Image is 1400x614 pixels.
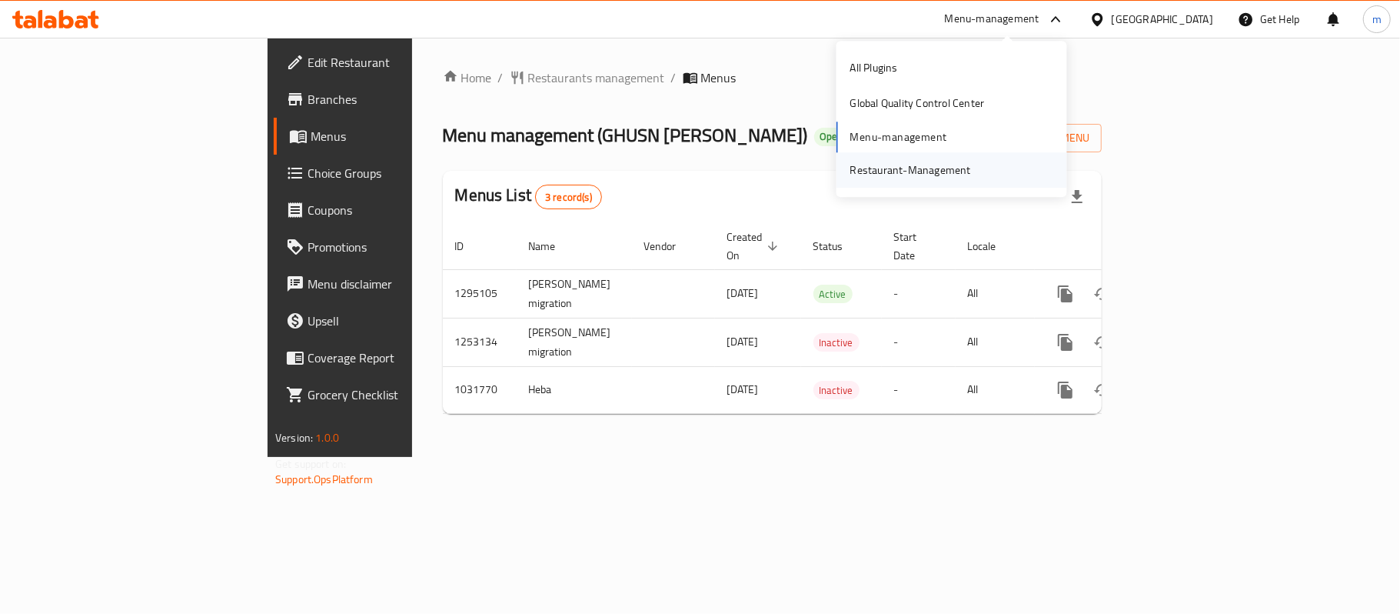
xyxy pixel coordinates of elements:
nav: breadcrumb [443,68,1102,87]
a: Edit Restaurant [274,44,501,81]
span: Open [814,130,850,143]
div: Menu-management [945,10,1039,28]
div: Inactive [813,333,860,352]
span: Menu disclaimer [308,275,489,293]
a: Support.OpsPlatform [275,469,373,489]
div: Export file [1059,179,1096,215]
button: Change Status [1084,372,1121,409]
td: All [956,318,1035,366]
div: Restaurant-Management [850,162,971,179]
span: Locale [968,237,1016,255]
span: Menus [311,127,489,145]
span: Get support on: [275,454,346,474]
span: Vendor [644,237,697,255]
a: Restaurants management [510,68,665,87]
a: Grocery Checklist [274,376,501,413]
span: Inactive [813,382,860,399]
a: Choice Groups [274,155,501,192]
span: Promotions [308,238,489,256]
span: Edit Restaurant [308,53,489,72]
div: Open [814,128,850,146]
span: Coupons [308,201,489,219]
span: Status [813,237,863,255]
table: enhanced table [443,223,1207,414]
span: Branches [308,90,489,108]
span: Name [529,237,576,255]
span: [DATE] [727,379,759,399]
span: Start Date [894,228,937,265]
button: Change Status [1084,275,1121,312]
a: Upsell [274,302,501,339]
a: Promotions [274,229,501,265]
button: Change Status [1084,324,1121,361]
span: Grocery Checklist [308,385,489,404]
span: ID [455,237,484,255]
a: Menu disclaimer [274,265,501,302]
span: [DATE] [727,283,759,303]
a: Coupons [274,192,501,229]
button: more [1047,372,1084,409]
td: Heba [517,366,632,413]
div: All Plugins [850,59,898,76]
button: more [1047,275,1084,312]
span: Created On [727,228,783,265]
span: Upsell [308,312,489,330]
div: Global Quality Control Center [850,95,985,112]
span: Version: [275,428,313,448]
td: - [882,269,956,318]
span: 1.0.0 [315,428,339,448]
div: [GEOGRAPHIC_DATA] [1112,11,1213,28]
td: [PERSON_NAME] migration [517,269,632,318]
span: 3 record(s) [536,190,601,205]
span: Restaurants management [528,68,665,87]
a: Coverage Report [274,339,501,376]
span: Menu management ( GHUSN [PERSON_NAME] ) [443,118,808,152]
td: All [956,269,1035,318]
span: m [1372,11,1382,28]
span: Inactive [813,334,860,352]
h2: Menus List [455,184,602,209]
span: Choice Groups [308,164,489,182]
a: Menus [274,118,501,155]
div: Active [813,285,853,303]
a: Branches [274,81,501,118]
li: / [671,68,677,87]
span: [DATE] [727,332,759,352]
td: - [882,318,956,366]
th: Actions [1035,223,1207,270]
span: Coverage Report [308,349,489,367]
td: All [956,366,1035,413]
td: [PERSON_NAME] migration [517,318,632,366]
span: Menus [701,68,737,87]
div: Total records count [535,185,602,209]
span: Active [813,285,853,303]
button: more [1047,324,1084,361]
td: - [882,366,956,413]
